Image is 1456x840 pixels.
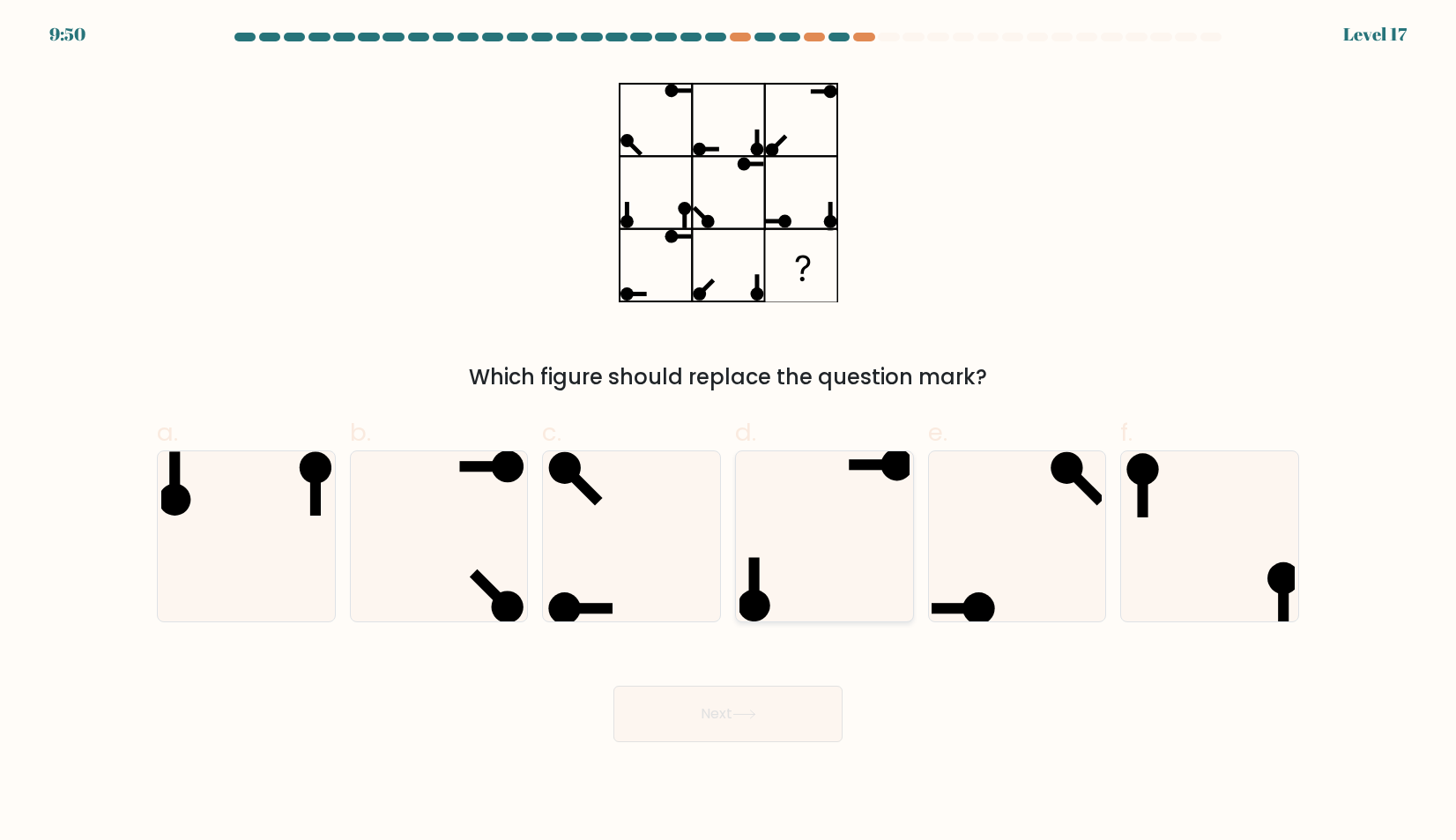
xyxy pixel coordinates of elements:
div: Level 17 [1343,21,1407,48]
div: 9:50 [49,21,85,48]
span: a. [157,415,178,450]
div: Which figure should replace the question mark? [167,361,1289,393]
span: f. [1120,415,1133,450]
span: d. [735,415,756,450]
span: b. [350,415,371,450]
span: e. [928,415,947,450]
span: c. [542,415,561,450]
button: Next [613,686,843,742]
